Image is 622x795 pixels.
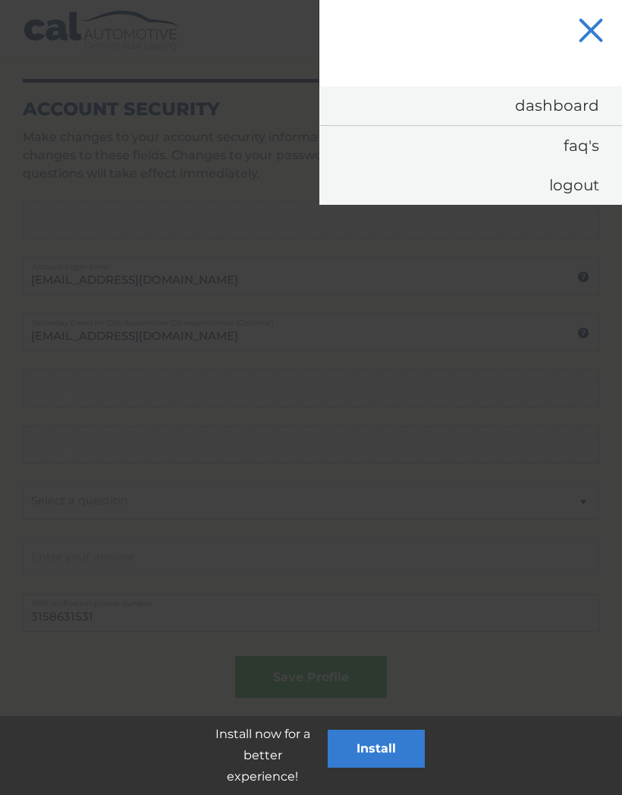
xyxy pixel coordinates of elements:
[575,20,607,45] button: Menu
[319,86,622,125] a: Dashboard
[197,724,328,787] p: Install now for a better experience!
[319,126,622,165] a: FAQ's
[319,165,622,205] a: Logout
[328,730,425,768] button: Install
